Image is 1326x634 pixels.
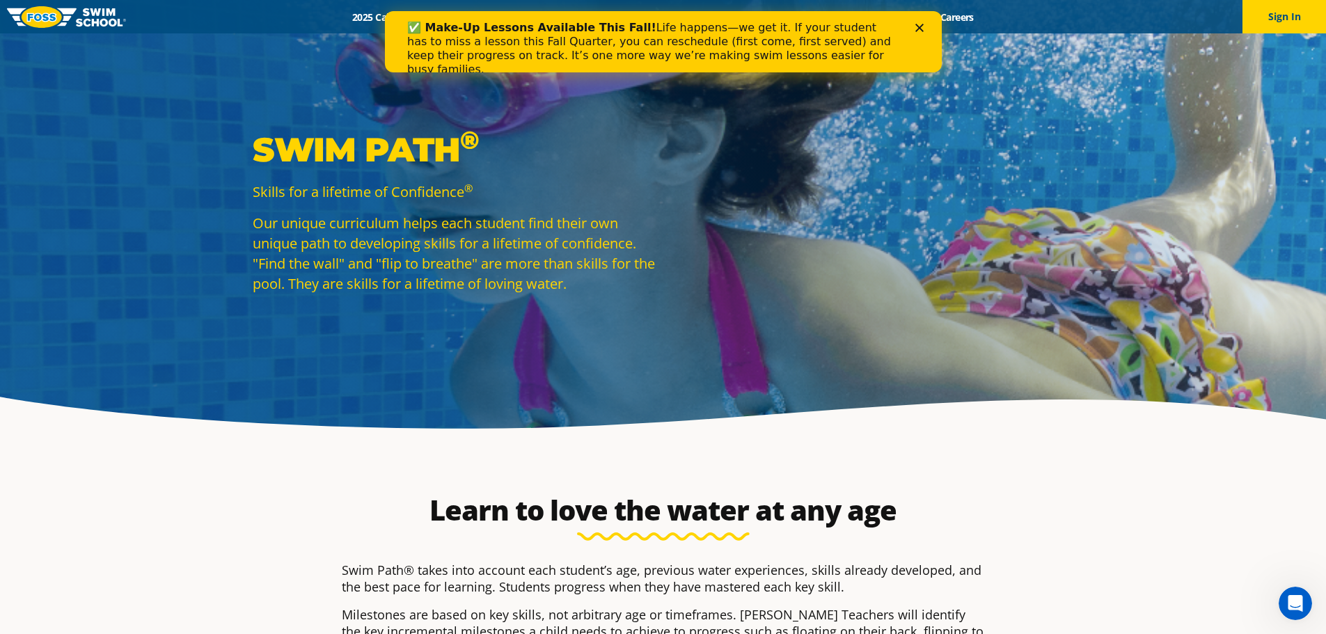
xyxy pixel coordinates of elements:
[342,562,985,595] p: Swim Path® takes into account each student’s age, previous water experiences, skills already deve...
[486,10,608,24] a: Swim Path® Program
[530,13,544,21] div: Close
[464,181,473,195] sup: ®
[884,10,928,24] a: Blog
[253,129,656,171] p: Swim Path
[22,10,271,23] b: ✅ Make-Up Lessons Available This Fall!
[253,213,656,294] p: Our unique curriculum helps each student find their own unique path to developing skills for a li...
[427,10,486,24] a: Schools
[340,10,427,24] a: 2025 Calendar
[1279,587,1312,620] iframe: Intercom live chat
[385,11,942,72] iframe: Intercom live chat banner
[928,10,986,24] a: Careers
[253,182,656,202] p: Skills for a lifetime of Confidence
[22,10,512,65] div: Life happens—we get it. If your student has to miss a lesson this Fall Quarter, you can reschedul...
[335,493,992,527] h2: Learn to love the water at any age
[737,10,885,24] a: Swim Like [PERSON_NAME]
[608,10,737,24] a: About [PERSON_NAME]
[7,6,126,28] img: FOSS Swim School Logo
[460,125,479,155] sup: ®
